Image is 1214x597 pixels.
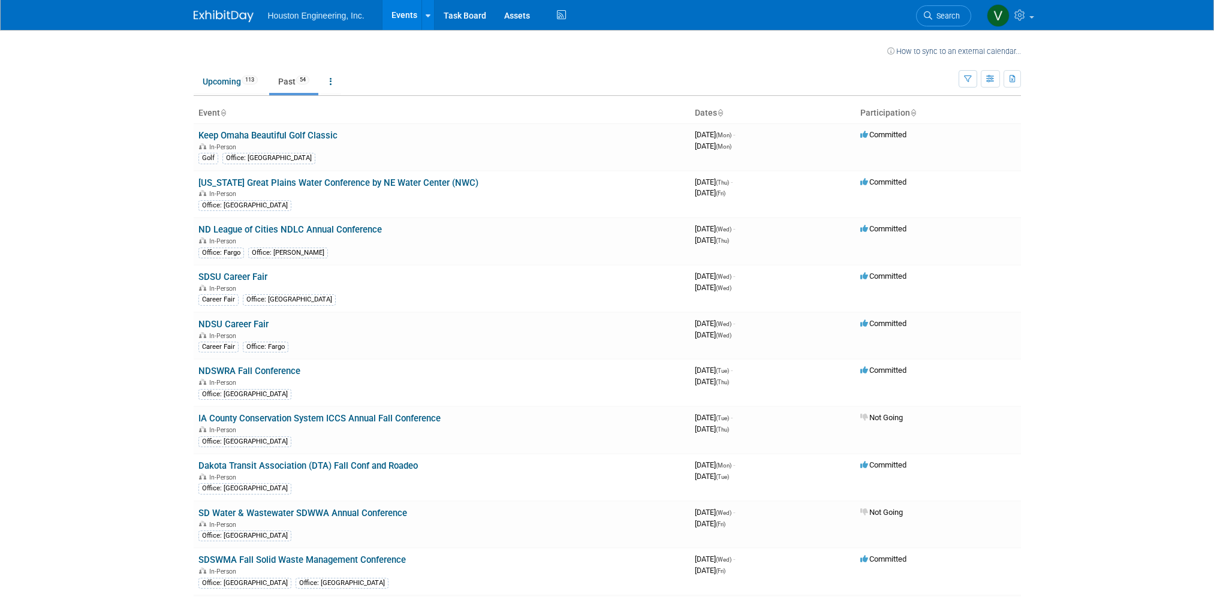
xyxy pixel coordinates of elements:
[695,519,725,528] span: [DATE]
[716,332,731,339] span: (Wed)
[731,177,733,186] span: -
[695,460,735,469] span: [DATE]
[733,272,735,281] span: -
[695,413,733,422] span: [DATE]
[860,272,906,281] span: Committed
[695,177,733,186] span: [DATE]
[695,130,735,139] span: [DATE]
[860,319,906,328] span: Committed
[199,426,206,432] img: In-Person Event
[695,508,735,517] span: [DATE]
[695,472,729,481] span: [DATE]
[910,108,916,117] a: Sort by Participation Type
[695,319,735,328] span: [DATE]
[916,5,971,26] a: Search
[716,237,729,244] span: (Thu)
[198,272,267,282] a: SDSU Career Fair
[695,141,731,150] span: [DATE]
[209,332,240,340] span: In-Person
[199,143,206,149] img: In-Person Event
[243,294,336,305] div: Office: [GEOGRAPHIC_DATA]
[716,179,729,186] span: (Thu)
[860,130,906,139] span: Committed
[209,285,240,293] span: In-Person
[716,285,731,291] span: (Wed)
[194,10,254,22] img: ExhibitDay
[855,103,1021,123] th: Participation
[199,237,206,243] img: In-Person Event
[198,200,291,211] div: Office: [GEOGRAPHIC_DATA]
[209,568,240,575] span: In-Person
[198,366,300,376] a: NDSWRA Fall Conference
[695,236,729,245] span: [DATE]
[860,177,906,186] span: Committed
[268,11,364,20] span: Houston Engineering, Inc.
[199,379,206,385] img: In-Person Event
[716,273,731,280] span: (Wed)
[194,70,267,93] a: Upcoming113
[717,108,723,117] a: Sort by Start Date
[209,379,240,387] span: In-Person
[733,224,735,233] span: -
[194,103,690,123] th: Event
[733,508,735,517] span: -
[716,509,731,516] span: (Wed)
[716,462,731,469] span: (Mon)
[209,190,240,198] span: In-Person
[716,556,731,563] span: (Wed)
[716,521,725,527] span: (Fri)
[209,237,240,245] span: In-Person
[860,413,903,422] span: Not Going
[695,283,731,292] span: [DATE]
[695,566,725,575] span: [DATE]
[198,224,382,235] a: ND League of Cities NDLC Annual Conference
[199,332,206,338] img: In-Person Event
[716,367,729,374] span: (Tue)
[716,568,725,574] span: (Fri)
[695,224,735,233] span: [DATE]
[209,143,240,151] span: In-Person
[199,474,206,480] img: In-Person Event
[733,130,735,139] span: -
[731,413,733,422] span: -
[860,366,906,375] span: Committed
[716,426,729,433] span: (Thu)
[198,153,218,164] div: Golf
[695,377,729,386] span: [DATE]
[198,319,269,330] a: NDSU Career Fair
[716,190,725,197] span: (Fri)
[695,272,735,281] span: [DATE]
[209,474,240,481] span: In-Person
[733,319,735,328] span: -
[198,460,418,471] a: Dakota Transit Association (DTA) Fall Conf and Roadeo
[860,460,906,469] span: Committed
[695,554,735,563] span: [DATE]
[199,568,206,574] img: In-Person Event
[198,413,441,424] a: IA County Conservation System ICCS Annual Fall Conference
[198,342,239,352] div: Career Fair
[733,460,735,469] span: -
[198,130,338,141] a: Keep Omaha Beautiful Golf Classic
[716,321,731,327] span: (Wed)
[932,11,960,20] span: Search
[198,389,291,400] div: Office: [GEOGRAPHIC_DATA]
[887,47,1021,56] a: How to sync to an external calendar...
[198,483,291,494] div: Office: [GEOGRAPHIC_DATA]
[243,342,288,352] div: Office: Fargo
[198,578,291,589] div: Office: [GEOGRAPHIC_DATA]
[269,70,318,93] a: Past54
[860,554,906,563] span: Committed
[222,153,315,164] div: Office: [GEOGRAPHIC_DATA]
[860,508,903,517] span: Not Going
[296,76,309,85] span: 54
[198,508,407,518] a: SD Water & Wastewater SDWWA Annual Conference
[248,248,328,258] div: Office: [PERSON_NAME]
[198,248,244,258] div: Office: Fargo
[716,474,729,480] span: (Tue)
[199,285,206,291] img: In-Person Event
[733,554,735,563] span: -
[220,108,226,117] a: Sort by Event Name
[716,379,729,385] span: (Thu)
[198,554,406,565] a: SDSWMA Fall Solid Waste Management Conference
[198,436,291,447] div: Office: [GEOGRAPHIC_DATA]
